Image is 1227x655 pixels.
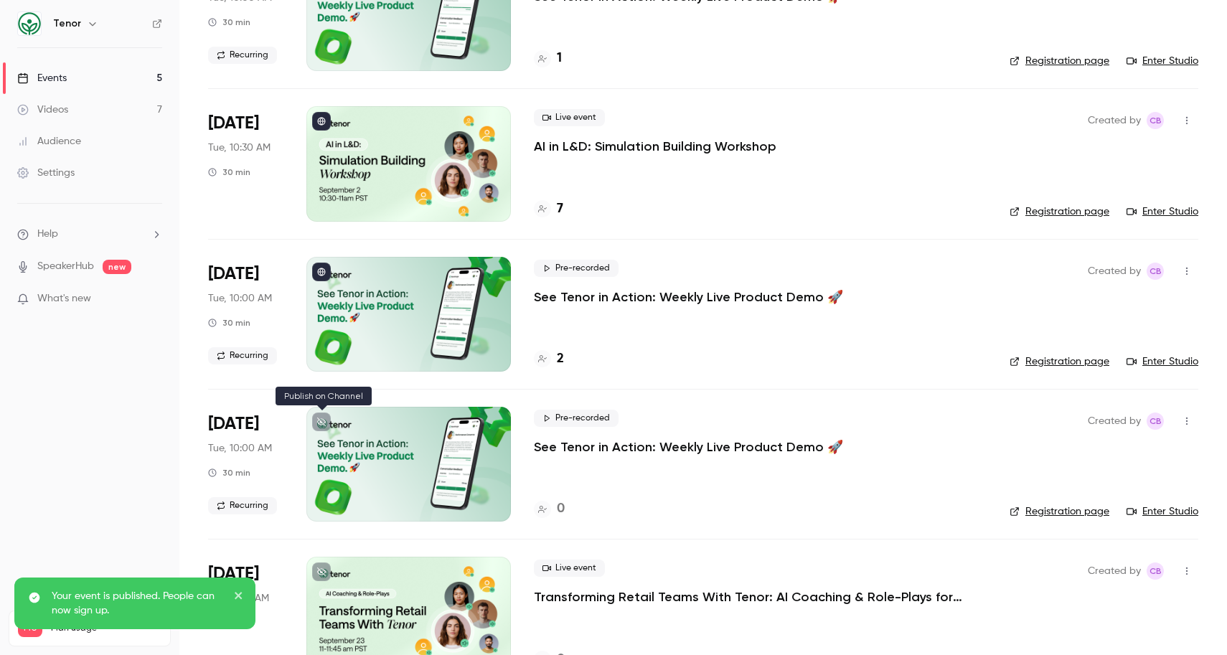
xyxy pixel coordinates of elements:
div: Sep 2 Tue, 10:30 AM (America/Los Angeles) [208,106,283,221]
div: Sep 16 Tue, 10:00 AM (America/Los Angeles) [208,407,283,522]
a: 1 [534,49,562,68]
a: Registration page [1010,204,1109,219]
a: SpeakerHub [37,259,94,274]
span: Help [37,227,58,242]
span: Chloe Beard [1147,112,1164,129]
span: CB [1150,562,1162,580]
a: See Tenor in Action: Weekly Live Product Demo 🚀 [534,438,843,456]
a: 7 [534,199,563,219]
h4: 0 [557,499,565,519]
a: 2 [534,349,564,369]
span: Created by [1088,413,1141,430]
li: help-dropdown-opener [17,227,162,242]
span: Chloe Beard [1147,562,1164,580]
a: Enter Studio [1127,204,1198,219]
span: [DATE] [208,413,259,435]
span: CB [1150,263,1162,280]
span: [DATE] [208,562,259,585]
span: [DATE] [208,112,259,135]
span: Live event [534,560,605,577]
span: Recurring [208,347,277,364]
a: Registration page [1010,54,1109,68]
span: new [103,260,131,274]
span: Created by [1088,562,1141,580]
div: Videos [17,103,68,117]
h6: Tenor [53,17,81,31]
span: Tue, 10:30 AM [208,141,271,155]
span: CB [1150,413,1162,430]
span: Chloe Beard [1147,413,1164,430]
a: Enter Studio [1127,354,1198,369]
h4: 2 [557,349,564,369]
a: Transforming Retail Teams With Tenor: AI Coaching & Role-Plays for Manager Success [534,588,964,605]
span: Recurring [208,497,277,514]
a: Enter Studio [1127,504,1198,519]
span: Tue, 10:00 AM [208,441,272,456]
div: 30 min [208,17,250,28]
div: Events [17,71,67,85]
div: 30 min [208,166,250,178]
div: Settings [17,166,75,180]
h4: 7 [557,199,563,219]
div: 30 min [208,317,250,329]
a: See Tenor in Action: Weekly Live Product Demo 🚀 [534,288,843,306]
p: Your event is published. People can now sign up. [52,589,224,618]
span: Tue, 10:00 AM [208,291,272,306]
span: What's new [37,291,91,306]
a: Registration page [1010,354,1109,369]
a: Enter Studio [1127,54,1198,68]
span: Chloe Beard [1147,263,1164,280]
span: Recurring [208,47,277,64]
h4: 1 [557,49,562,68]
img: Tenor [18,12,41,35]
span: Live event [534,109,605,126]
span: Created by [1088,112,1141,129]
button: close [234,589,244,606]
span: Pre-recorded [534,410,619,427]
span: CB [1150,112,1162,129]
div: Audience [17,134,81,149]
a: Registration page [1010,504,1109,519]
span: [DATE] [208,263,259,286]
span: Created by [1088,263,1141,280]
span: Pre-recorded [534,260,619,277]
div: Sep 9 Tue, 10:00 AM (America/Los Angeles) [208,257,283,372]
a: 0 [534,499,565,519]
div: 30 min [208,467,250,479]
a: AI in L&D: Simulation Building Workshop [534,138,776,155]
